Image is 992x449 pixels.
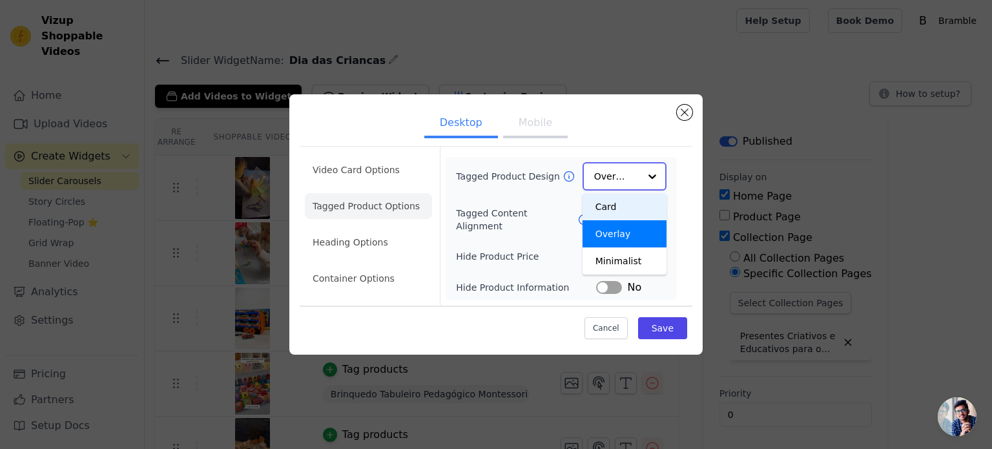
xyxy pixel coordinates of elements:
li: Heading Options [305,229,432,255]
div: Overlay [583,220,666,247]
button: Mobile [503,110,568,138]
button: Cancel [584,317,628,339]
div: Minimalist [583,247,666,275]
label: Hide Product Price [456,250,596,263]
li: Tagged Product Options [305,193,432,219]
label: Tagged Content Alignment [456,207,577,233]
span: No [627,280,641,295]
li: Video Card Options [305,157,432,183]
label: Tagged Product Design [456,170,562,183]
button: Desktop [424,110,498,138]
button: Close modal [677,105,692,120]
div: Conversa aberta [938,397,976,436]
label: Hide Product Information [456,281,596,294]
div: Card [583,193,666,220]
li: Container Options [305,266,432,291]
button: Save [638,317,687,339]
